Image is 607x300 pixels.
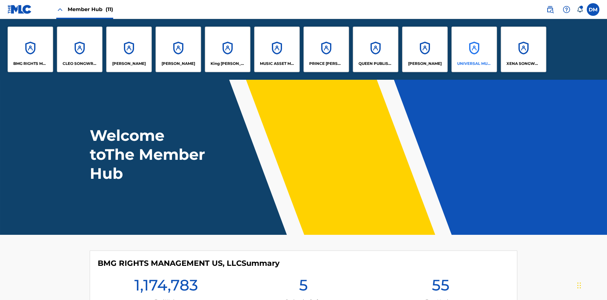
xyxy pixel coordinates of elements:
a: AccountsCLEO SONGWRITER [57,27,102,72]
a: AccountsPRINCE [PERSON_NAME] [303,27,349,72]
a: Accounts[PERSON_NAME] [156,27,201,72]
a: AccountsBMG RIGHTS MANAGEMENT US, LLC [8,27,53,72]
img: MLC Logo [8,5,32,14]
div: Drag [577,276,581,295]
a: Public Search [544,3,556,16]
p: PRINCE MCTESTERSON [309,61,344,66]
img: Close [56,6,64,13]
a: AccountsXENA SONGWRITER [501,27,546,72]
a: Accounts[PERSON_NAME] [106,27,152,72]
img: search [546,6,554,13]
p: EYAMA MCSINGER [162,61,195,66]
img: help [563,6,570,13]
p: MUSIC ASSET MANAGEMENT (MAM) [260,61,294,66]
a: Accounts[PERSON_NAME] [402,27,448,72]
div: Notifications [577,6,583,13]
a: AccountsKing [PERSON_NAME] [205,27,250,72]
p: BMG RIGHTS MANAGEMENT US, LLC [13,61,48,66]
div: Help [560,3,573,16]
p: XENA SONGWRITER [506,61,541,66]
span: (11) [106,6,113,12]
a: AccountsQUEEN PUBLISHA [353,27,398,72]
p: RONALD MCTESTERSON [408,61,442,66]
h1: 55 [432,276,450,298]
h1: 5 [299,276,308,298]
h4: BMG RIGHTS MANAGEMENT US, LLC [98,259,279,268]
p: CLEO SONGWRITER [63,61,97,66]
span: Member Hub [68,6,113,13]
a: AccountsMUSIC ASSET MANAGEMENT (MAM) [254,27,300,72]
div: User Menu [587,3,599,16]
p: King McTesterson [211,61,245,66]
p: UNIVERSAL MUSIC PUB GROUP [457,61,492,66]
h1: Welcome to The Member Hub [90,126,208,183]
p: ELVIS COSTELLO [112,61,146,66]
iframe: Chat Widget [575,270,607,300]
h1: 1,174,783 [134,276,198,298]
a: AccountsUNIVERSAL MUSIC PUB GROUP [451,27,497,72]
p: QUEEN PUBLISHA [359,61,393,66]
